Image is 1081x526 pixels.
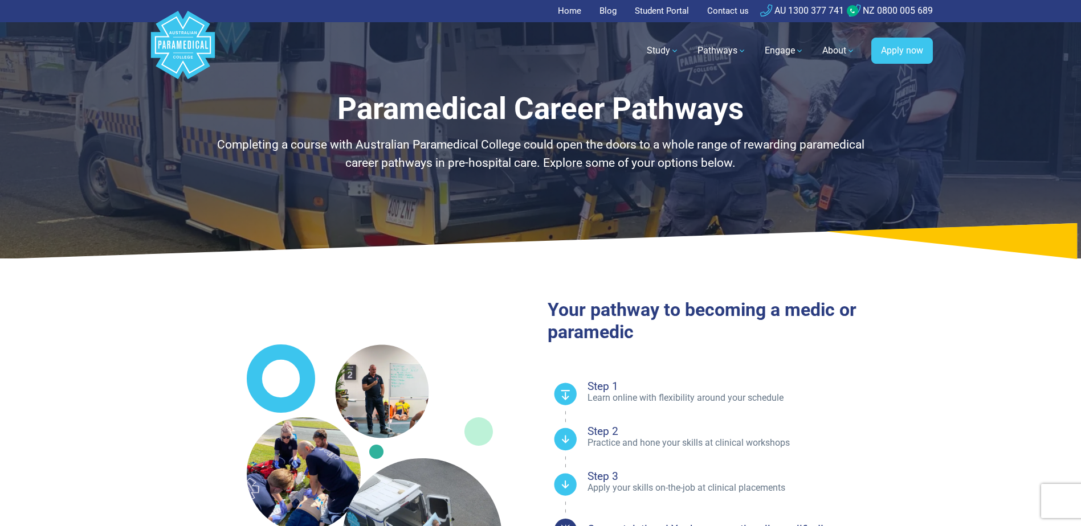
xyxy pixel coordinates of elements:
h4: Step 3 [588,471,933,482]
a: Australian Paramedical College [149,22,217,80]
a: AU 1300 377 741 [760,5,844,16]
h2: Your pathway to becoming a medic or paramedic [548,299,933,343]
h1: Paramedical Career Pathways [207,91,874,127]
p: Practice and hone your skills at clinical workshops [588,437,933,449]
a: Engage [758,35,811,67]
a: About [815,35,862,67]
h4: Step 2 [588,426,933,437]
a: Study [640,35,686,67]
a: Pathways [691,35,753,67]
a: NZ 0800 005 689 [849,5,933,16]
a: Apply now [871,38,933,64]
p: Apply your skills on-the-job at clinical placements [588,482,933,494]
p: Completing a course with Australian Paramedical College could open the doors to a whole range of ... [207,136,874,172]
h4: Step 1 [588,381,933,392]
p: Learn online with flexibility around your schedule [588,392,933,404]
